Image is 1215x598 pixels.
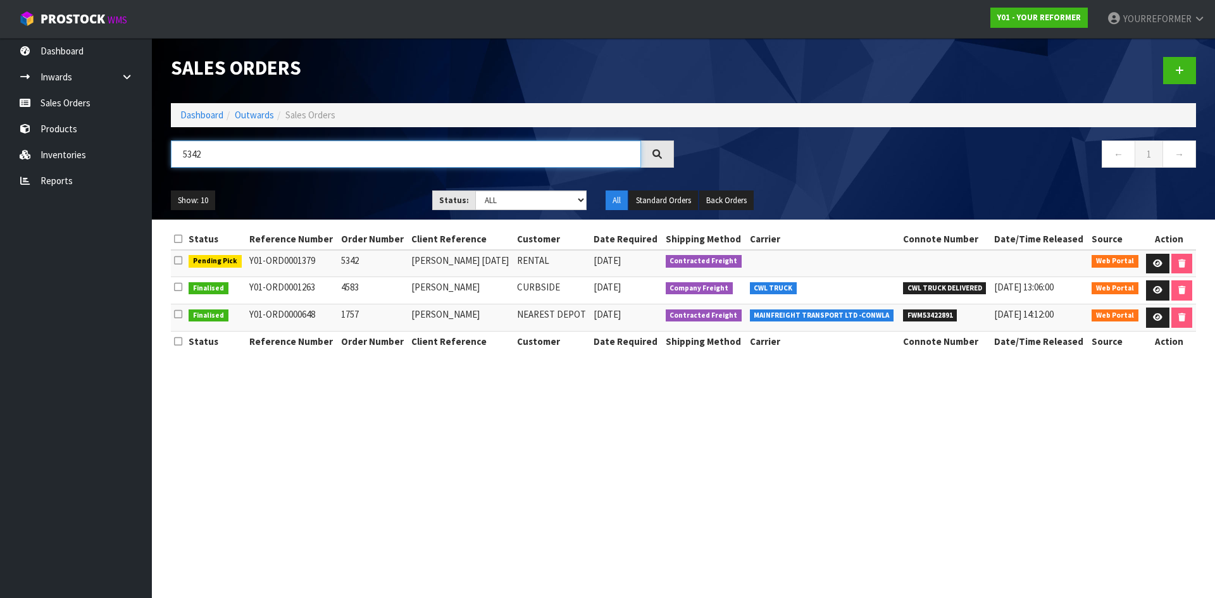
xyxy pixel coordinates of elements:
[185,229,246,249] th: Status
[514,331,590,351] th: Customer
[666,282,733,295] span: Company Freight
[1088,229,1142,249] th: Source
[1092,309,1138,322] span: Web Portal
[171,190,215,211] button: Show: 10
[666,309,742,322] span: Contracted Freight
[171,140,641,168] input: Search sales orders
[40,11,105,27] span: ProStock
[1135,140,1163,168] a: 1
[1092,255,1138,268] span: Web Portal
[514,250,590,277] td: RENTAL
[594,254,621,266] span: [DATE]
[408,250,514,277] td: [PERSON_NAME] [DATE]
[439,195,469,206] strong: Status:
[747,331,900,351] th: Carrier
[590,331,662,351] th: Date Required
[514,277,590,304] td: CURBSIDE
[629,190,698,211] button: Standard Orders
[408,277,514,304] td: [PERSON_NAME]
[285,109,335,121] span: Sales Orders
[1102,140,1135,168] a: ←
[594,281,621,293] span: [DATE]
[189,282,228,295] span: Finalised
[1092,282,1138,295] span: Web Portal
[514,229,590,249] th: Customer
[991,229,1088,249] th: Date/Time Released
[747,229,900,249] th: Carrier
[108,14,127,26] small: WMS
[994,281,1054,293] span: [DATE] 13:06:00
[408,304,514,332] td: [PERSON_NAME]
[750,282,797,295] span: CWL TRUCK
[997,12,1081,23] strong: Y01 - YOUR REFORMER
[666,255,742,268] span: Contracted Freight
[338,250,408,277] td: 5342
[750,309,894,322] span: MAINFREIGHT TRANSPORT LTD -CONWLA
[606,190,628,211] button: All
[180,109,223,121] a: Dashboard
[246,229,338,249] th: Reference Number
[338,331,408,351] th: Order Number
[338,229,408,249] th: Order Number
[590,229,662,249] th: Date Required
[189,255,242,268] span: Pending Pick
[1123,13,1192,25] span: YOURREFORMER
[189,309,228,322] span: Finalised
[991,331,1088,351] th: Date/Time Released
[246,304,338,332] td: Y01-ORD0000648
[903,309,957,322] span: FWM53422891
[235,109,274,121] a: Outwards
[246,250,338,277] td: Y01-ORD0001379
[171,57,674,78] h1: Sales Orders
[903,282,987,295] span: CWL TRUCK DELIVERED
[246,331,338,351] th: Reference Number
[1088,331,1142,351] th: Source
[1142,331,1196,351] th: Action
[1162,140,1196,168] a: →
[338,277,408,304] td: 4583
[693,140,1196,171] nav: Page navigation
[185,331,246,351] th: Status
[663,331,747,351] th: Shipping Method
[994,308,1054,320] span: [DATE] 14:12:00
[246,277,338,304] td: Y01-ORD0001263
[663,229,747,249] th: Shipping Method
[900,331,991,351] th: Connote Number
[514,304,590,332] td: NEAREST DEPOT
[19,11,35,27] img: cube-alt.png
[699,190,754,211] button: Back Orders
[408,331,514,351] th: Client Reference
[338,304,408,332] td: 1757
[408,229,514,249] th: Client Reference
[594,308,621,320] span: [DATE]
[900,229,991,249] th: Connote Number
[1142,229,1196,249] th: Action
